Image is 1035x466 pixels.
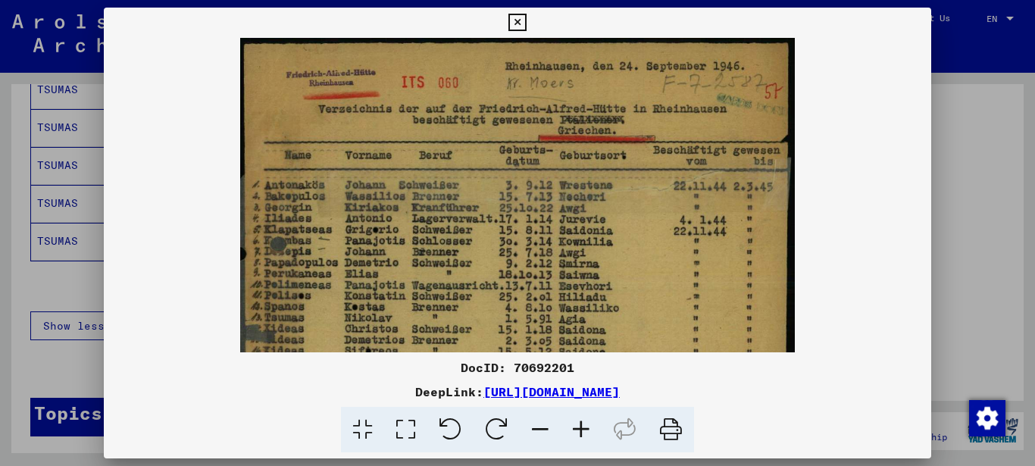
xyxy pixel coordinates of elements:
div: Change consent [968,399,1005,436]
div: DeepLink: [104,383,932,401]
a: [URL][DOMAIN_NAME] [483,384,620,399]
div: DocID: 70692201 [104,358,932,377]
img: Change consent [969,400,1005,436]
